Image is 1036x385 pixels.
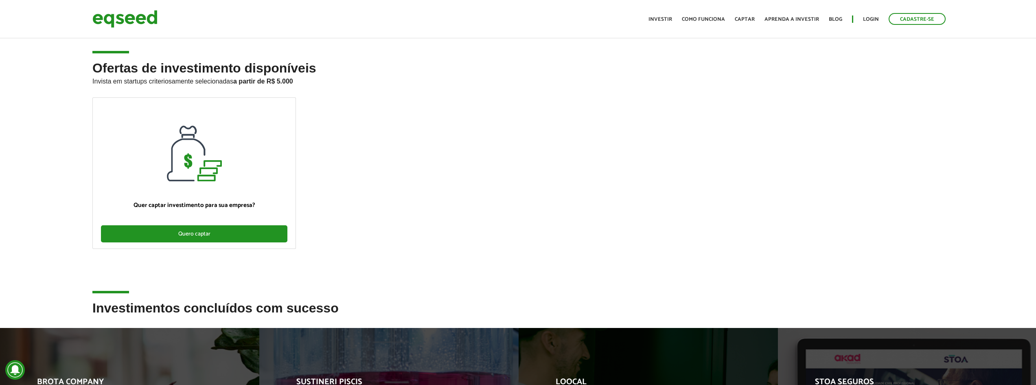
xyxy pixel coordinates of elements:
h2: Ofertas de investimento disponíveis [92,61,944,97]
a: Captar [735,17,755,22]
a: Blog [829,17,842,22]
a: Como funciona [682,17,725,22]
a: Login [863,17,879,22]
a: Quer captar investimento para sua empresa? Quero captar [92,97,296,249]
a: Investir [648,17,672,22]
a: Aprenda a investir [764,17,819,22]
strong: a partir de R$ 5.000 [233,78,293,85]
img: EqSeed [92,8,158,30]
div: Quero captar [101,225,287,242]
a: Cadastre-se [889,13,946,25]
p: Invista em startups criteriosamente selecionadas [92,75,944,85]
h2: Investimentos concluídos com sucesso [92,301,944,328]
p: Quer captar investimento para sua empresa? [101,202,287,209]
